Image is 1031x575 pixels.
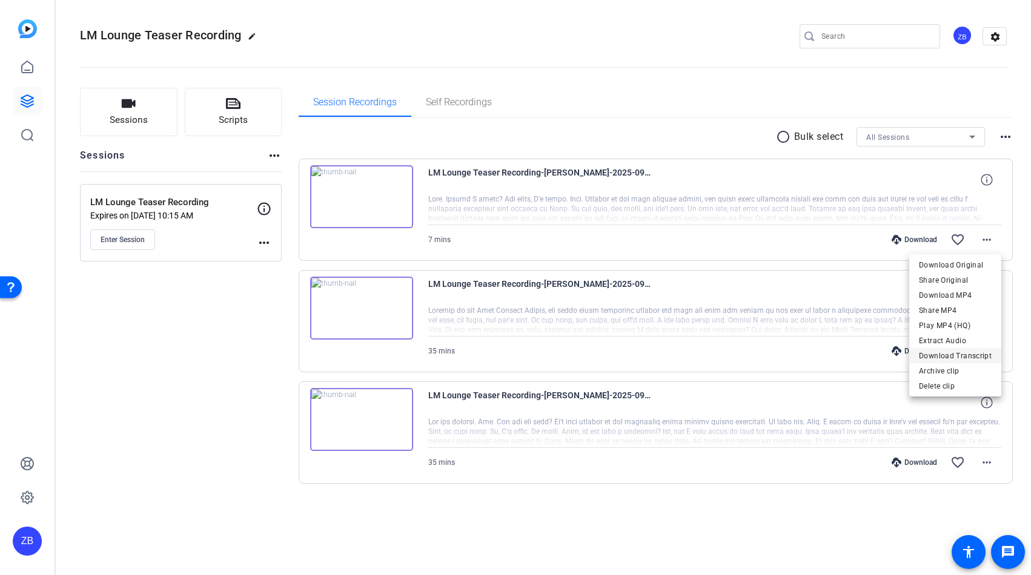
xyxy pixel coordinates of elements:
span: Download MP4 [919,288,992,303]
span: Download Original [919,258,992,272]
span: Delete clip [919,379,992,393]
span: Play MP4 (HQ) [919,318,992,333]
span: Extract Audio [919,333,992,348]
span: Share MP4 [919,303,992,318]
span: Archive clip [919,364,992,378]
span: Share Original [919,273,992,287]
span: Download Transcript [919,349,992,363]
